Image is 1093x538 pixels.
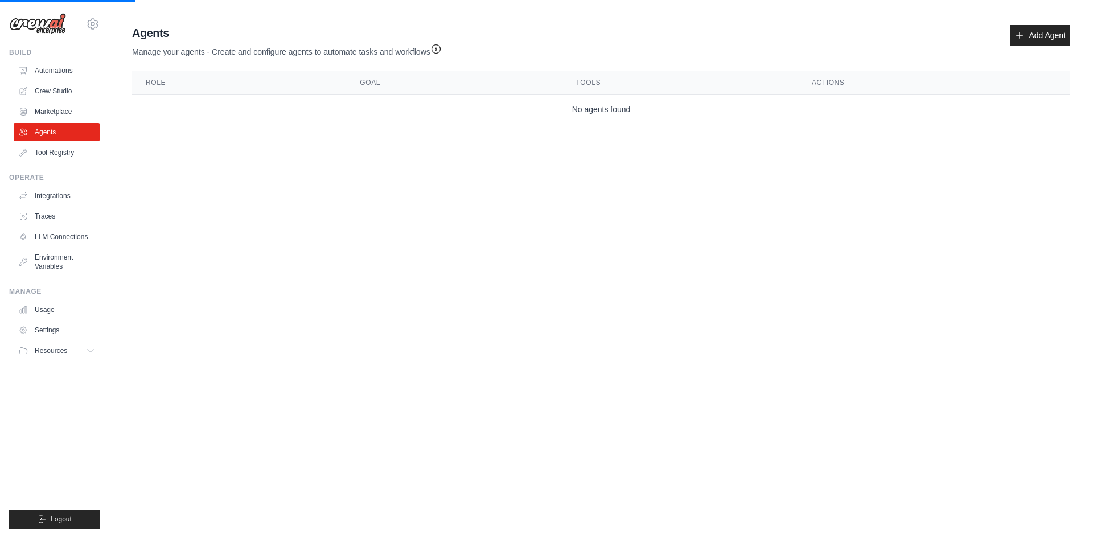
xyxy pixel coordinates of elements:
[14,143,100,162] a: Tool Registry
[132,25,442,41] h2: Agents
[51,515,72,524] span: Logout
[1010,25,1070,46] a: Add Agent
[14,342,100,360] button: Resources
[9,510,100,529] button: Logout
[14,61,100,80] a: Automations
[132,95,1070,125] td: No agents found
[14,228,100,246] a: LLM Connections
[14,102,100,121] a: Marketplace
[14,82,100,100] a: Crew Studio
[132,71,346,95] th: Role
[346,71,562,95] th: Goal
[9,48,100,57] div: Build
[14,321,100,339] a: Settings
[9,287,100,296] div: Manage
[9,13,66,35] img: Logo
[14,207,100,225] a: Traces
[14,187,100,205] a: Integrations
[14,248,100,276] a: Environment Variables
[562,71,798,95] th: Tools
[14,301,100,319] a: Usage
[14,123,100,141] a: Agents
[798,71,1070,95] th: Actions
[35,346,67,355] span: Resources
[9,173,100,182] div: Operate
[132,41,442,58] p: Manage your agents - Create and configure agents to automate tasks and workflows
